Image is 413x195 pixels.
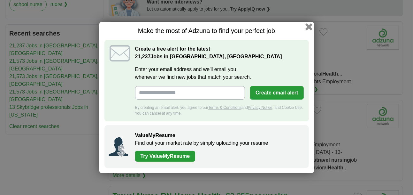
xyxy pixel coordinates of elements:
[135,132,302,139] h2: ValueMyResume
[250,86,303,100] button: Create email alert
[135,151,195,162] a: Try ValueMyResume
[104,27,309,35] h1: Make the most of Adzuna to find your perfect job
[208,105,241,110] a: Terms & Conditions
[135,45,304,61] h2: Create a free alert for the latest
[135,66,304,81] label: Enter your email address and we'll email you whenever we find new jobs that match your search.
[110,45,130,61] img: icon_email.svg
[135,54,282,59] strong: Jobs in [GEOGRAPHIC_DATA], [GEOGRAPHIC_DATA]
[135,53,151,61] span: 21,237
[135,139,302,147] p: Find out your market rate by simply uploading your resume
[135,105,304,116] div: By creating an email alert, you agree to our and , and Cookie Use. You can cancel at any time.
[248,105,272,110] a: Privacy Notice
